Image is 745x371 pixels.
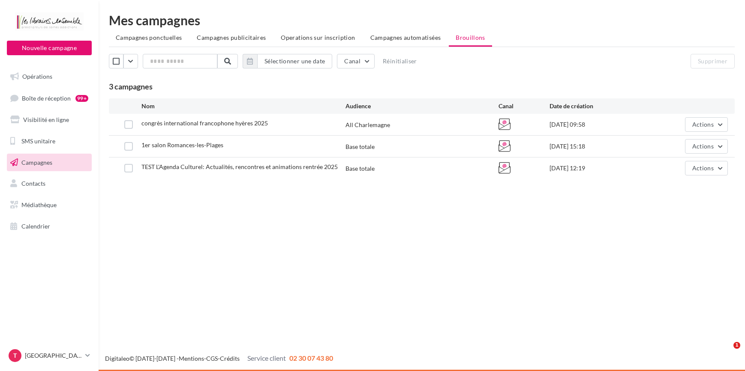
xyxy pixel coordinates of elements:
[21,180,45,187] span: Contacts
[141,102,345,110] div: Nom
[5,217,93,235] a: Calendrier
[345,142,375,151] div: Base totale
[281,34,355,41] span: Operations sur inscription
[23,116,69,123] span: Visibilité en ligne
[685,139,728,154] button: Actions
[197,34,266,41] span: Campagnes publicitaires
[7,41,92,55] button: Nouvelle campagne
[499,102,550,110] div: Canal
[733,342,740,349] span: 1
[141,119,268,127] span: congrès international francophone hyères 2025
[716,342,736,362] iframe: Intercom live chat
[22,73,52,80] span: Opérations
[5,89,93,107] a: Boîte de réception99+
[22,94,71,101] span: Boîte de réception
[21,137,55,145] span: SMS unitaire
[5,111,93,129] a: Visibilité en ligne
[692,142,714,150] span: Actions
[7,347,92,364] a: T [GEOGRAPHIC_DATA]
[13,351,17,360] span: T
[179,355,204,362] a: Mentions
[550,142,652,151] div: [DATE] 15:18
[109,14,735,27] div: Mes campagnes
[5,154,93,172] a: Campagnes
[289,354,333,362] span: 02 30 07 43 80
[141,163,338,170] span: TEST L'Agenda Culturel: Actualités, rencontres et animations rentrée 2025
[105,355,129,362] a: Digitaleo
[550,164,652,172] div: [DATE] 12:19
[345,164,375,173] div: Base totale
[379,56,421,66] button: Réinitialiser
[5,68,93,86] a: Opérations
[685,117,728,132] button: Actions
[550,120,652,129] div: [DATE] 09:58
[5,196,93,214] a: Médiathèque
[692,121,714,128] span: Actions
[243,54,332,68] button: Sélectionner une date
[550,102,652,110] div: Date de création
[105,355,333,362] span: © [DATE]-[DATE] - - -
[337,54,375,68] button: Canal
[21,223,50,230] span: Calendrier
[5,132,93,150] a: SMS unitaire
[247,354,286,362] span: Service client
[220,355,240,362] a: Crédits
[257,54,332,68] button: Sélectionner une date
[25,351,82,360] p: [GEOGRAPHIC_DATA]
[685,161,728,175] button: Actions
[141,141,223,148] span: 1er salon Romances-les-Plages
[116,34,182,41] span: Campagnes ponctuelles
[109,82,153,91] span: 3 campagnes
[691,54,735,68] button: Supprimer
[206,355,218,362] a: CGS
[5,175,93,193] a: Contacts
[692,164,714,172] span: Actions
[21,158,52,166] span: Campagnes
[75,95,88,102] div: 99+
[345,121,390,129] div: All Charlemagne
[370,34,441,41] span: Campagnes automatisées
[21,201,57,208] span: Médiathèque
[345,102,499,110] div: Audience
